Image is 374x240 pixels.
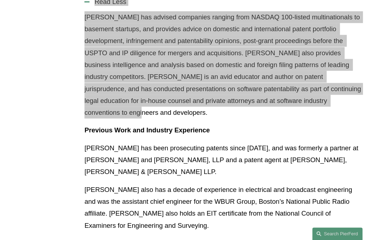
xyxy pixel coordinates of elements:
[84,11,363,119] p: [PERSON_NAME] has advised companies ranging from NASDAQ 100-listed multinationals to basement sta...
[84,184,363,231] p: [PERSON_NAME] also has a decade of experience in electrical and broadcast engineering and was the...
[312,227,363,240] a: Search this site
[84,126,210,134] strong: Previous Work and Industry Experience
[84,142,363,178] p: [PERSON_NAME] has been prosecuting patents since [DATE], and was formerly a partner at [PERSON_NA...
